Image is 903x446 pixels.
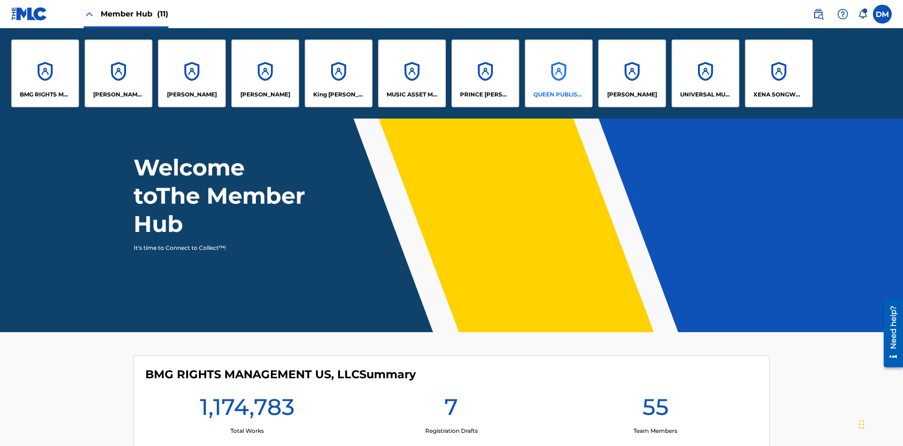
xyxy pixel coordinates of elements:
h1: 55 [642,393,669,427]
a: Public Search [809,5,828,24]
iframe: Resource Center [877,295,903,372]
img: Close [84,8,95,20]
img: search [813,8,824,20]
div: Notifications [858,9,867,19]
p: BMG RIGHTS MANAGEMENT US, LLC [20,90,71,99]
p: ELVIS COSTELLO [167,90,217,99]
a: Accounts[PERSON_NAME] [598,40,666,107]
img: MLC Logo [11,7,48,21]
img: help [837,8,848,20]
a: Accounts[PERSON_NAME] [158,40,226,107]
a: AccountsXENA SONGWRITER [745,40,813,107]
span: (11) [157,9,168,18]
p: King McTesterson [313,90,364,99]
div: Help [833,5,852,24]
iframe: Chat Widget [856,401,903,446]
a: Accounts[PERSON_NAME] [231,40,299,107]
a: AccountsPRINCE [PERSON_NAME] [451,40,519,107]
a: Accounts[PERSON_NAME] SONGWRITER [85,40,152,107]
div: Drag [859,410,864,438]
p: PRINCE MCTESTERSON [460,90,511,99]
p: RONALD MCTESTERSON [607,90,657,99]
p: XENA SONGWRITER [753,90,805,99]
p: EYAMA MCSINGER [240,90,290,99]
a: AccountsQUEEN PUBLISHA [525,40,593,107]
a: AccountsUNIVERSAL MUSIC PUB GROUP [672,40,739,107]
h1: 1,174,783 [200,393,294,427]
p: CLEO SONGWRITER [93,90,144,99]
a: AccountsKing [PERSON_NAME] [305,40,372,107]
h1: Welcome to The Member Hub [134,153,309,238]
span: Member Hub [101,8,168,19]
p: Registration Drafts [425,427,478,435]
h4: BMG RIGHTS MANAGEMENT US, LLC [145,367,416,382]
a: AccountsBMG RIGHTS MANAGEMENT US, LLC [11,40,79,107]
p: It's time to Connect to Collect™! [134,244,297,252]
div: User Menu [873,5,892,24]
p: Team Members [634,427,677,435]
p: UNIVERSAL MUSIC PUB GROUP [680,90,731,99]
p: QUEEN PUBLISHA [533,90,585,99]
p: MUSIC ASSET MANAGEMENT (MAM) [387,90,438,99]
a: AccountsMUSIC ASSET MANAGEMENT (MAM) [378,40,446,107]
h1: 7 [444,393,458,427]
p: Total Works [230,427,264,435]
